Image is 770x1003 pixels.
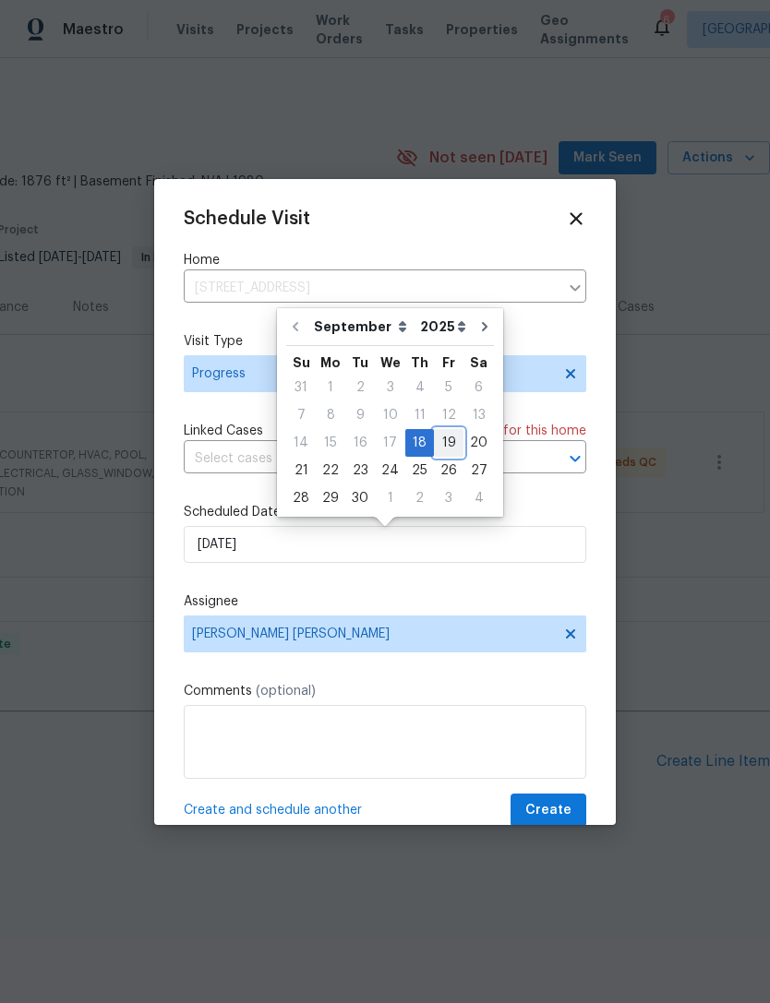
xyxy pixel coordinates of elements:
[415,313,471,340] select: Year
[463,458,494,484] div: 27
[411,356,428,369] abbr: Thursday
[562,446,588,472] button: Open
[434,485,463,511] div: 3
[345,402,375,428] div: 9
[345,457,375,484] div: Tue Sep 23 2025
[316,374,345,401] div: Mon Sep 01 2025
[434,484,463,512] div: Fri Oct 03 2025
[405,430,434,456] div: 18
[405,429,434,457] div: Thu Sep 18 2025
[316,485,345,511] div: 29
[345,484,375,512] div: Tue Sep 30 2025
[282,308,309,345] button: Go to previous month
[525,799,571,822] span: Create
[316,375,345,400] div: 1
[463,485,494,511] div: 4
[463,374,494,401] div: Sat Sep 06 2025
[184,274,559,303] input: Enter in an address
[375,430,405,456] div: 17
[184,209,310,228] span: Schedule Visit
[184,445,535,473] input: Select cases
[511,794,586,828] button: Create
[286,457,316,484] div: Sun Sep 21 2025
[345,374,375,401] div: Tue Sep 02 2025
[345,458,375,484] div: 23
[375,485,405,511] div: 1
[434,457,463,484] div: Fri Sep 26 2025
[434,429,463,457] div: Fri Sep 19 2025
[316,484,345,512] div: Mon Sep 29 2025
[471,308,499,345] button: Go to next month
[316,429,345,457] div: Mon Sep 15 2025
[286,458,316,484] div: 21
[316,457,345,484] div: Mon Sep 22 2025
[375,457,405,484] div: Wed Sep 24 2025
[405,458,434,484] div: 25
[184,682,586,700] label: Comments
[184,422,263,440] span: Linked Cases
[434,458,463,484] div: 26
[405,484,434,512] div: Thu Oct 02 2025
[192,364,551,383] span: Progress
[286,402,316,428] div: 7
[256,685,316,698] span: (optional)
[184,592,586,611] label: Assignee
[442,356,455,369] abbr: Friday
[434,401,463,429] div: Fri Sep 12 2025
[192,627,554,641] span: [PERSON_NAME] [PERSON_NAME]
[463,375,494,400] div: 6
[463,402,494,428] div: 13
[375,458,405,484] div: 24
[352,356,368,369] abbr: Tuesday
[470,356,487,369] abbr: Saturday
[463,429,494,457] div: Sat Sep 20 2025
[434,402,463,428] div: 12
[434,374,463,401] div: Fri Sep 05 2025
[345,429,375,457] div: Tue Sep 16 2025
[184,801,362,819] span: Create and schedule another
[375,429,405,457] div: Wed Sep 17 2025
[375,401,405,429] div: Wed Sep 10 2025
[405,401,434,429] div: Thu Sep 11 2025
[316,430,345,456] div: 15
[286,429,316,457] div: Sun Sep 14 2025
[434,430,463,456] div: 19
[345,401,375,429] div: Tue Sep 09 2025
[316,402,345,428] div: 8
[184,251,586,269] label: Home
[286,401,316,429] div: Sun Sep 07 2025
[566,209,586,229] span: Close
[434,375,463,400] div: 5
[316,458,345,484] div: 22
[316,401,345,429] div: Mon Sep 08 2025
[286,485,316,511] div: 28
[286,374,316,401] div: Sun Aug 31 2025
[320,356,341,369] abbr: Monday
[405,485,434,511] div: 2
[375,402,405,428] div: 10
[184,503,586,521] label: Scheduled Date
[463,484,494,512] div: Sat Oct 04 2025
[345,430,375,456] div: 16
[463,401,494,429] div: Sat Sep 13 2025
[309,313,415,340] select: Month
[286,375,316,400] div: 31
[345,485,375,511] div: 30
[405,457,434,484] div: Thu Sep 25 2025
[405,374,434,401] div: Thu Sep 04 2025
[286,430,316,456] div: 14
[463,457,494,484] div: Sat Sep 27 2025
[405,402,434,428] div: 11
[375,375,405,400] div: 3
[375,374,405,401] div: Wed Sep 03 2025
[286,484,316,512] div: Sun Sep 28 2025
[184,332,586,351] label: Visit Type
[380,356,401,369] abbr: Wednesday
[184,526,586,563] input: M/D/YYYY
[375,484,405,512] div: Wed Oct 01 2025
[293,356,310,369] abbr: Sunday
[463,430,494,456] div: 20
[345,375,375,400] div: 2
[405,375,434,400] div: 4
